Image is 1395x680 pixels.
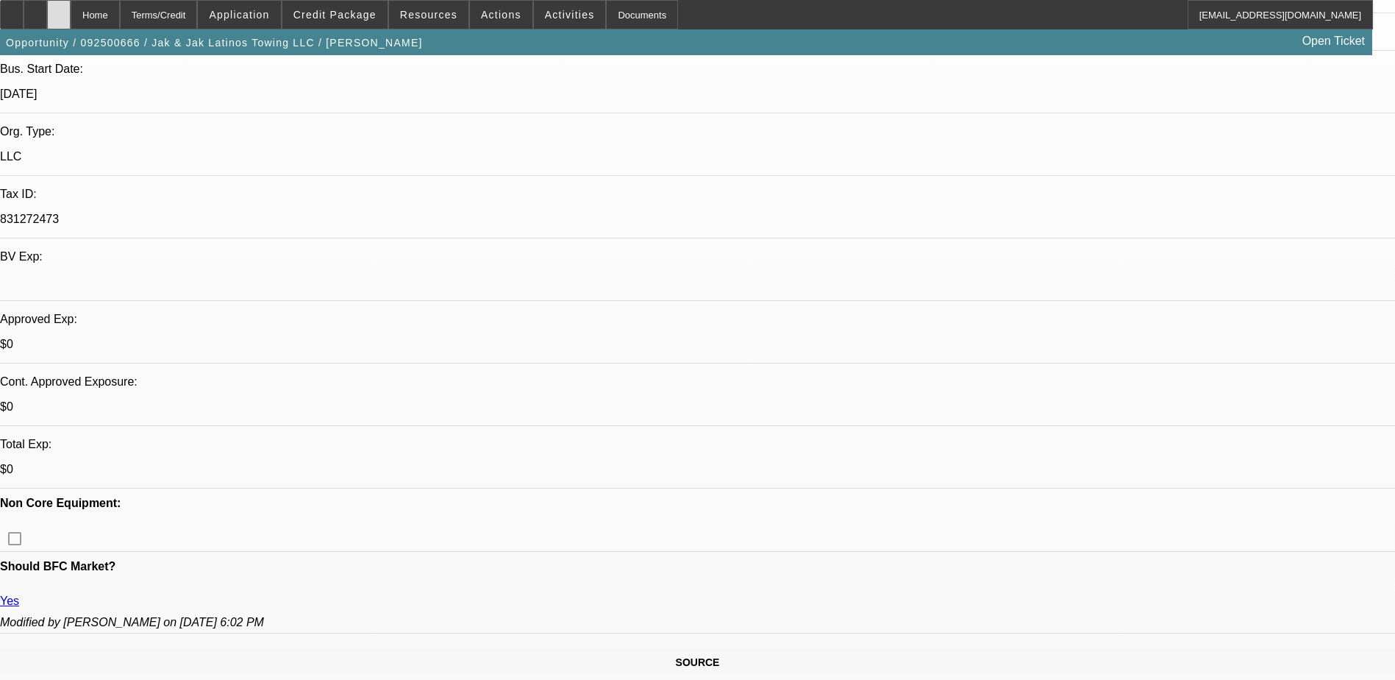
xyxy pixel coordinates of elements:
span: Activities [545,9,595,21]
button: Resources [389,1,468,29]
span: Actions [481,9,521,21]
span: Application [209,9,269,21]
span: SOURCE [676,656,720,668]
span: Opportunity / 092500666 / Jak & Jak Latinos Towing LLC / [PERSON_NAME] [6,37,423,49]
span: Resources [400,9,457,21]
button: Application [198,1,280,29]
button: Credit Package [282,1,388,29]
button: Activities [534,1,606,29]
button: Actions [470,1,532,29]
span: Credit Package [293,9,377,21]
a: Open Ticket [1296,29,1371,54]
